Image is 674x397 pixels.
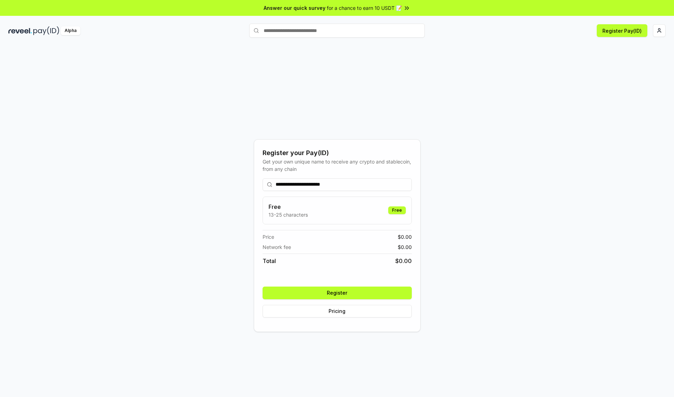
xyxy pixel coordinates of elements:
[398,243,412,251] span: $ 0.00
[269,203,308,211] h3: Free
[395,257,412,265] span: $ 0.00
[61,26,80,35] div: Alpha
[398,233,412,241] span: $ 0.00
[263,305,412,318] button: Pricing
[263,233,274,241] span: Price
[8,26,32,35] img: reveel_dark
[269,211,308,218] p: 13-25 characters
[263,287,412,299] button: Register
[597,24,647,37] button: Register Pay(ID)
[33,26,59,35] img: pay_id
[263,158,412,173] div: Get your own unique name to receive any crypto and stablecoin, from any chain
[388,206,406,214] div: Free
[263,243,291,251] span: Network fee
[327,4,402,12] span: for a chance to earn 10 USDT 📝
[264,4,325,12] span: Answer our quick survey
[263,148,412,158] div: Register your Pay(ID)
[263,257,276,265] span: Total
